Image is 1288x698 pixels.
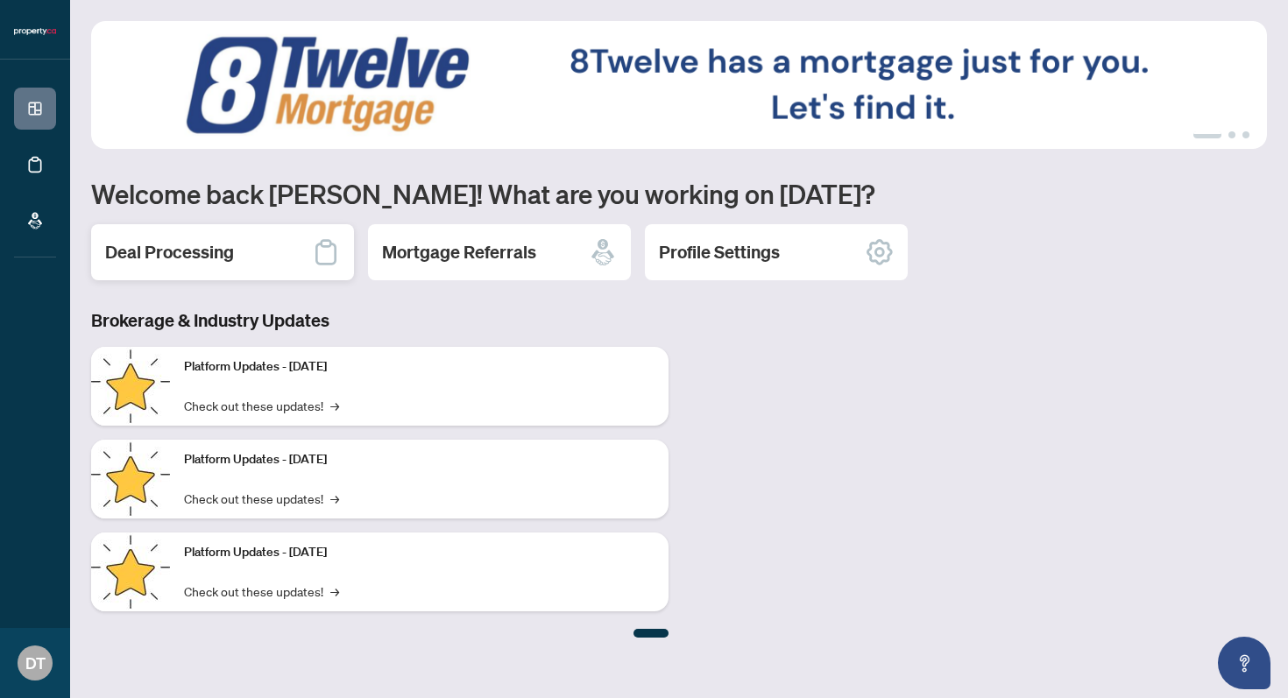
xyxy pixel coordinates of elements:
[1218,637,1270,689] button: Open asap
[184,357,655,377] p: Platform Updates - [DATE]
[1228,131,1235,138] button: 2
[91,440,170,518] img: Platform Updates - July 8, 2025
[184,543,655,562] p: Platform Updates - [DATE]
[91,532,170,611] img: Platform Updates - June 23, 2025
[330,582,339,601] span: →
[25,651,46,675] span: DT
[14,26,56,37] img: logo
[105,240,234,264] h2: Deal Processing
[184,489,339,508] a: Check out these updates!→
[184,396,339,415] a: Check out these updates!→
[184,450,655,469] p: Platform Updates - [DATE]
[91,347,170,426] img: Platform Updates - July 21, 2025
[184,582,339,601] a: Check out these updates!→
[91,308,669,333] h3: Brokerage & Industry Updates
[330,489,339,508] span: →
[382,240,536,264] h2: Mortgage Referrals
[1193,131,1221,138] button: 1
[659,240,780,264] h2: Profile Settings
[330,396,339,415] span: →
[91,177,1267,210] h1: Welcome back [PERSON_NAME]! What are you working on [DATE]?
[91,21,1267,149] img: Slide 0
[1242,131,1249,138] button: 3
